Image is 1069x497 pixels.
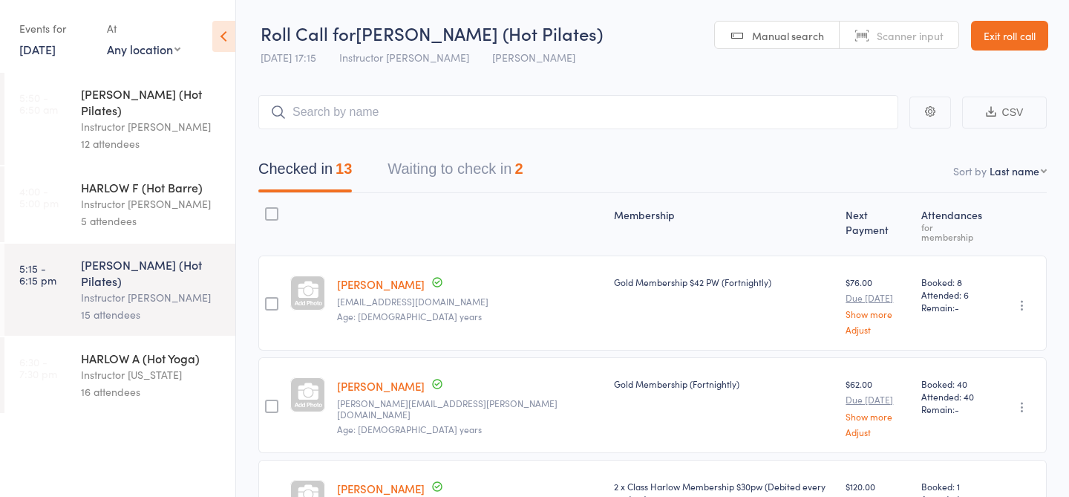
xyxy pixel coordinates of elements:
div: Any location [107,41,180,57]
div: Instructor [US_STATE] [81,366,223,383]
span: Attended: 6 [921,288,987,301]
span: Roll Call for [261,21,356,45]
div: Next Payment [840,200,915,249]
div: At [107,16,180,41]
small: Due [DATE] [846,293,909,303]
div: Gold Membership (Fortnightly) [614,377,834,390]
div: Membership [608,200,840,249]
div: Instructor [PERSON_NAME] [81,118,223,135]
div: Atten­dances [915,200,993,249]
div: 5 attendees [81,212,223,230]
input: Search by name [258,95,898,129]
span: [PERSON_NAME] (Hot Pilates) [356,21,603,45]
a: 5:15 -6:15 pm[PERSON_NAME] (Hot Pilates)Instructor [PERSON_NAME]15 attendees [4,244,235,336]
div: [PERSON_NAME] (Hot Pilates) [81,256,223,289]
span: - [955,403,959,415]
span: Age: [DEMOGRAPHIC_DATA] years [337,310,482,322]
a: 4:00 -5:00 pmHARLOW F (Hot Barre)Instructor [PERSON_NAME]5 attendees [4,166,235,242]
div: 15 attendees [81,306,223,323]
small: taylor.basile@hotmail.com [337,398,602,420]
a: [DATE] [19,41,56,57]
div: HARLOW A (Hot Yoga) [81,350,223,366]
a: Adjust [846,325,909,334]
div: 13 [336,160,352,177]
div: Instructor [PERSON_NAME] [81,289,223,306]
a: 5:50 -6:50 am[PERSON_NAME] (Hot Pilates)Instructor [PERSON_NAME]12 attendees [4,73,235,165]
a: Adjust [846,427,909,437]
div: Last name [990,163,1039,178]
time: 5:50 - 6:50 am [19,91,58,115]
button: Waiting to check in2 [388,153,523,192]
span: Remain: [921,403,987,415]
span: - [955,301,959,314]
span: Booked: 8 [921,276,987,288]
span: Remain: [921,301,987,314]
div: for membership [921,222,987,241]
div: $76.00 [846,276,909,334]
small: Due [DATE] [846,394,909,405]
a: 6:30 -7:30 pmHARLOW A (Hot Yoga)Instructor [US_STATE]16 attendees [4,337,235,413]
div: 12 attendees [81,135,223,152]
span: Booked: 40 [921,377,987,390]
span: Age: [DEMOGRAPHIC_DATA] years [337,423,482,435]
small: Hayleyallen.96@gmail.com [337,296,602,307]
div: Events for [19,16,92,41]
a: [PERSON_NAME] [337,378,425,394]
a: Exit roll call [971,21,1048,51]
a: [PERSON_NAME] [337,276,425,292]
span: Instructor [PERSON_NAME] [339,50,469,65]
span: Scanner input [877,28,944,43]
a: [PERSON_NAME] [337,481,425,496]
span: [DATE] 17:15 [261,50,316,65]
span: [PERSON_NAME] [492,50,575,65]
time: 6:30 - 7:30 pm [19,356,57,380]
div: 2 [514,160,523,177]
time: 5:15 - 6:15 pm [19,262,56,286]
span: Attended: 40 [921,390,987,403]
div: Gold Membership $42 PW (Fortnightly) [614,276,834,288]
div: Instructor [PERSON_NAME] [81,195,223,212]
div: 16 attendees [81,383,223,400]
div: $62.00 [846,377,909,436]
time: 4:00 - 5:00 pm [19,185,59,209]
label: Sort by [953,163,987,178]
span: Manual search [752,28,824,43]
a: Show more [846,309,909,319]
div: HARLOW F (Hot Barre) [81,179,223,195]
div: [PERSON_NAME] (Hot Pilates) [81,85,223,118]
a: Show more [846,412,909,421]
button: CSV [962,97,1047,129]
button: Checked in13 [258,153,352,192]
span: Booked: 1 [921,480,987,493]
